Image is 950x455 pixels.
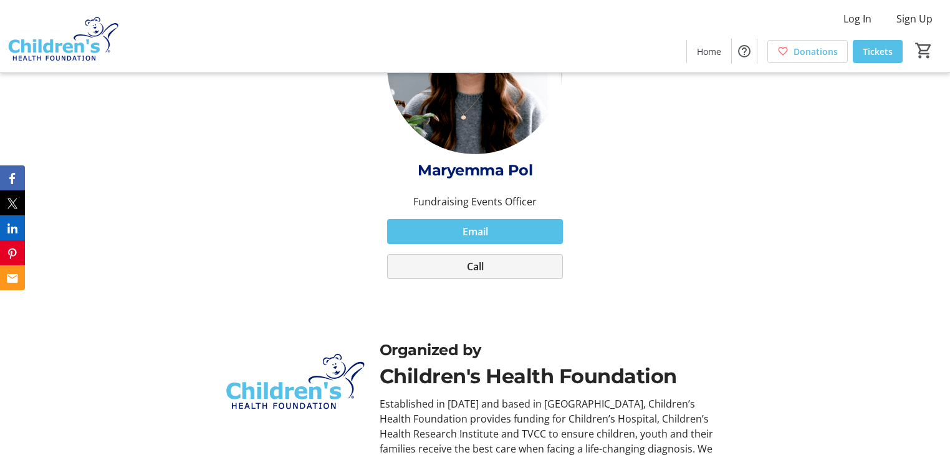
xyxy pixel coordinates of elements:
[387,254,564,279] a: Call
[7,5,118,67] img: Children's Health Foundation's Logo
[387,219,564,244] a: Email
[467,259,484,274] span: Call
[387,159,564,182] p: Maryemma Pol
[687,40,731,63] a: Home
[463,224,488,239] span: Email
[225,339,365,418] img: Children's Health Foundation logo
[853,40,903,63] a: Tickets
[913,39,935,62] button: Cart
[387,194,564,209] p: Fundraising Events Officer
[863,45,893,58] span: Tickets
[697,45,721,58] span: Home
[380,361,726,391] div: Children's Health Foundation
[843,11,871,26] span: Log In
[886,9,943,29] button: Sign Up
[833,9,881,29] button: Log In
[380,339,726,361] div: Organized by
[794,45,838,58] span: Donations
[767,40,848,63] a: Donations
[896,11,933,26] span: Sign Up
[732,39,757,64] button: Help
